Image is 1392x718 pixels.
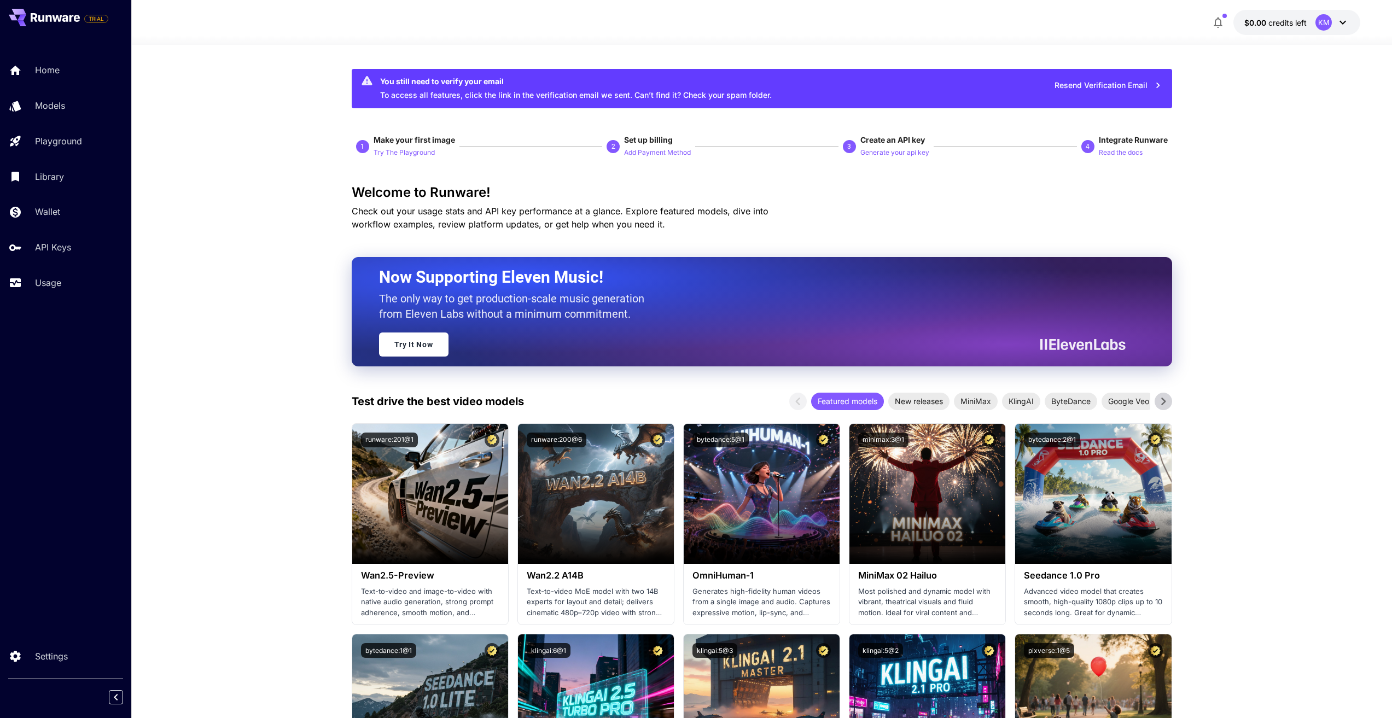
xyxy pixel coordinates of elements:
h3: Wan2.2 A14B [527,570,665,581]
button: runware:201@1 [361,433,418,447]
span: TRIAL [85,15,108,23]
p: Test drive the best video models [352,393,524,410]
span: Make your first image [374,135,455,144]
button: bytedance:1@1 [361,643,416,658]
button: klingai:5@3 [692,643,737,658]
p: 3 [847,142,851,151]
div: ByteDance [1045,393,1097,410]
span: Featured models [811,395,884,407]
p: Usage [35,276,61,289]
p: Read the docs [1099,148,1143,158]
p: Text-to-video MoE model with two 14B experts for layout and detail; delivers cinematic 480p–720p ... [527,586,665,618]
p: 2 [611,142,615,151]
p: 4 [1086,142,1090,151]
div: Featured models [811,393,884,410]
button: Certified Model – Vetted for best performance and includes a commercial license. [650,643,665,658]
p: Playground [35,135,82,148]
a: Try It Now [379,332,449,357]
button: Certified Model – Vetted for best performance and includes a commercial license. [982,643,997,658]
button: $0.00KM [1233,10,1360,35]
p: The only way to get production-scale music generation from Eleven Labs without a minimum commitment. [379,291,653,322]
button: Collapse sidebar [109,690,123,704]
img: alt [849,424,1005,564]
p: Wallet [35,205,60,218]
button: klingai:6@1 [527,643,570,658]
p: Settings [35,650,68,663]
div: Google Veo [1102,393,1156,410]
span: Integrate Runware [1099,135,1168,144]
h2: Now Supporting Eleven Music! [379,267,1117,288]
button: Generate your api key [860,145,929,159]
p: Generate your api key [860,148,929,158]
button: bytedance:5@1 [692,433,749,447]
span: Add your payment card to enable full platform functionality. [84,12,108,25]
button: Resend Verification Email [1049,74,1168,97]
div: You still need to verify your email [380,75,772,87]
button: Certified Model – Vetted for best performance and includes a commercial license. [1148,643,1163,658]
div: KM [1315,14,1332,31]
span: ByteDance [1045,395,1097,407]
img: alt [684,424,840,564]
p: API Keys [35,241,71,254]
img: alt [1015,424,1171,564]
div: Collapse sidebar [117,687,131,707]
button: Certified Model – Vetted for best performance and includes a commercial license. [485,643,499,658]
img: alt [352,424,508,564]
h3: OmniHuman‑1 [692,570,831,581]
div: To access all features, click the link in the verification email we sent. Can’t find it? Check yo... [380,72,772,105]
p: Most polished and dynamic model with vibrant, theatrical visuals and fluid motion. Ideal for vira... [858,586,997,618]
button: Certified Model – Vetted for best performance and includes a commercial license. [650,433,665,447]
span: credits left [1268,18,1307,27]
p: Library [35,170,64,183]
p: 1 [360,142,364,151]
p: Add Payment Method [624,148,691,158]
p: Text-to-video and image-to-video with native audio generation, strong prompt adherence, smooth mo... [361,586,499,618]
span: $0.00 [1244,18,1268,27]
p: Advanced video model that creates smooth, high-quality 1080p clips up to 10 seconds long. Great f... [1024,586,1162,618]
button: pixverse:1@5 [1024,643,1074,658]
button: Certified Model – Vetted for best performance and includes a commercial license. [816,643,831,658]
span: Create an API key [860,135,925,144]
div: KlingAI [1002,393,1040,410]
p: Home [35,63,60,77]
div: MiniMax [954,393,998,410]
span: Check out your usage stats and API key performance at a glance. Explore featured models, dive int... [352,206,768,230]
button: Certified Model – Vetted for best performance and includes a commercial license. [1148,433,1163,447]
button: runware:200@6 [527,433,586,447]
p: Models [35,99,65,112]
button: Certified Model – Vetted for best performance and includes a commercial license. [982,433,997,447]
span: KlingAI [1002,395,1040,407]
h3: Wan2.5-Preview [361,570,499,581]
button: Certified Model – Vetted for best performance and includes a commercial license. [485,433,499,447]
button: klingai:5@2 [858,643,903,658]
button: minimax:3@1 [858,433,908,447]
p: Try The Playground [374,148,435,158]
h3: Welcome to Runware! [352,185,1172,200]
button: Read the docs [1099,145,1143,159]
span: Set up billing [624,135,673,144]
span: MiniMax [954,395,998,407]
h3: Seedance 1.0 Pro [1024,570,1162,581]
button: Try The Playground [374,145,435,159]
h3: MiniMax 02 Hailuo [858,570,997,581]
div: New releases [888,393,950,410]
span: New releases [888,395,950,407]
button: bytedance:2@1 [1024,433,1080,447]
span: Google Veo [1102,395,1156,407]
div: $0.00 [1244,17,1307,28]
p: Generates high-fidelity human videos from a single image and audio. Captures expressive motion, l... [692,586,831,618]
button: Add Payment Method [624,145,691,159]
img: alt [518,424,674,564]
button: Certified Model – Vetted for best performance and includes a commercial license. [816,433,831,447]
